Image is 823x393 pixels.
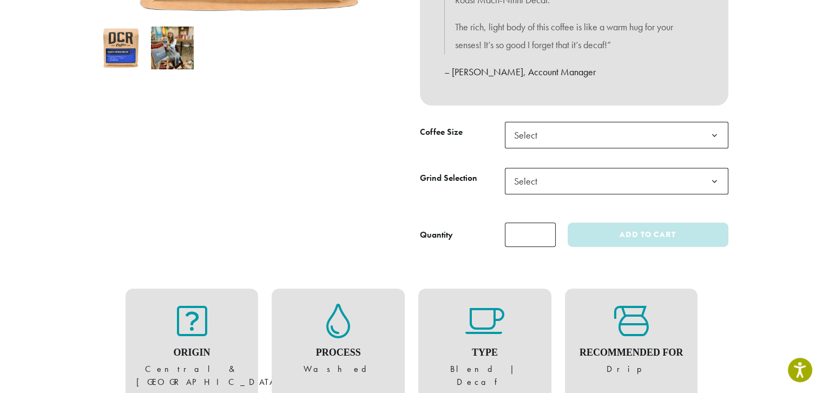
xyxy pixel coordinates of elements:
[420,228,453,241] div: Quantity
[282,347,394,359] h4: Process
[420,125,505,140] label: Coffee Size
[282,304,394,376] figure: Washed
[100,27,142,69] img: Mach-Ninni Decaf
[505,222,556,247] input: Product quantity
[568,222,728,247] button: Add to cart
[576,347,687,359] h4: Recommended For
[429,304,541,389] figure: Blend | Decaf
[505,168,728,194] span: Select
[136,347,248,359] h4: Origin
[420,171,505,186] label: Grind Selection
[576,304,687,376] figure: Drip
[505,122,728,148] span: Select
[510,125,548,146] span: Select
[455,18,693,55] p: The rich, light body of this coffee is like a warm hug for your senses! It’s so good I forget tha...
[136,304,248,389] figure: Central & [GEOGRAPHIC_DATA]
[151,27,194,69] img: Mach-Ninni Decaf - Image 2
[510,171,548,192] span: Select
[429,347,541,359] h4: Type
[444,63,704,81] p: – [PERSON_NAME], Account Manager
